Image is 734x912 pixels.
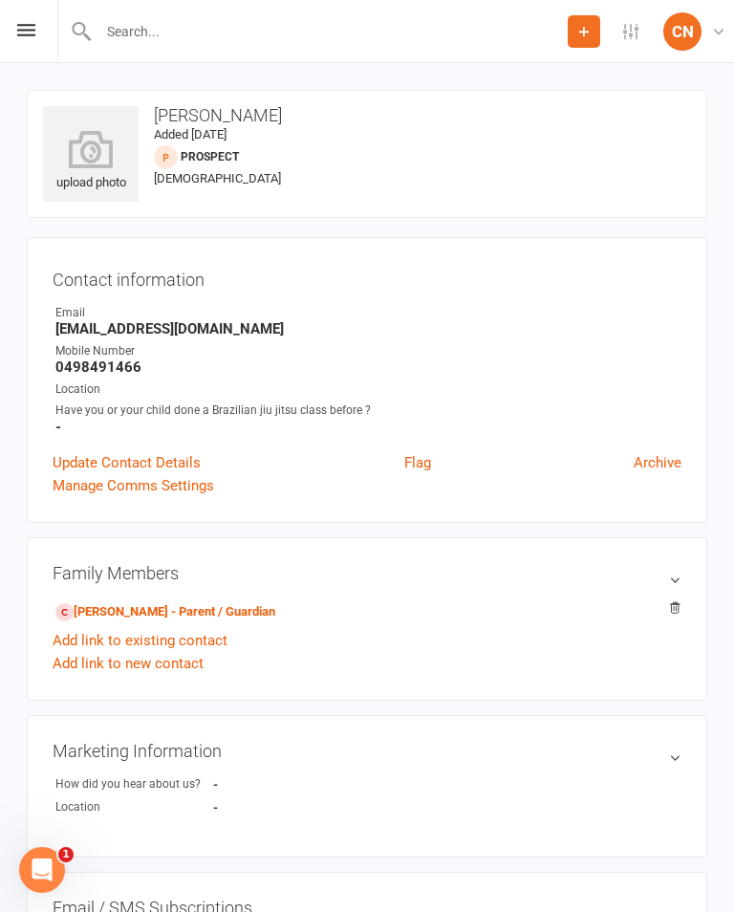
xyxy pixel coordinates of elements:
h3: [PERSON_NAME] [43,106,691,125]
iframe: Intercom live chat [19,847,65,893]
div: CN [663,12,702,51]
time: Added [DATE] [154,127,227,141]
a: Update Contact Details [53,451,201,474]
h3: Contact information [53,263,681,290]
strong: - [213,800,218,814]
a: Flag [404,451,431,474]
div: Email [55,304,681,322]
span: 1 [58,847,74,862]
strong: [EMAIL_ADDRESS][DOMAIN_NAME] [55,320,681,337]
div: Location [55,798,213,816]
a: Add link to existing contact [53,629,227,652]
snap: prospect [181,150,239,163]
h3: Marketing Information [53,741,681,761]
div: upload photo [43,130,139,193]
a: Add link to new contact [53,652,204,675]
a: [PERSON_NAME] - Parent / Guardian [55,602,275,622]
div: How did you hear about us? [55,775,213,793]
span: [DEMOGRAPHIC_DATA] [154,171,281,185]
strong: 0498491466 [55,358,681,376]
input: Search... [93,18,568,45]
a: Manage Comms Settings [53,474,214,497]
strong: - [55,419,681,436]
h3: Family Members [53,563,681,583]
a: Archive [634,451,681,474]
strong: - [213,777,218,792]
div: Mobile Number [55,342,681,360]
div: Have you or your child done a Brazilian jiu jitsu class before ? [55,402,681,420]
div: Location [55,380,681,399]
